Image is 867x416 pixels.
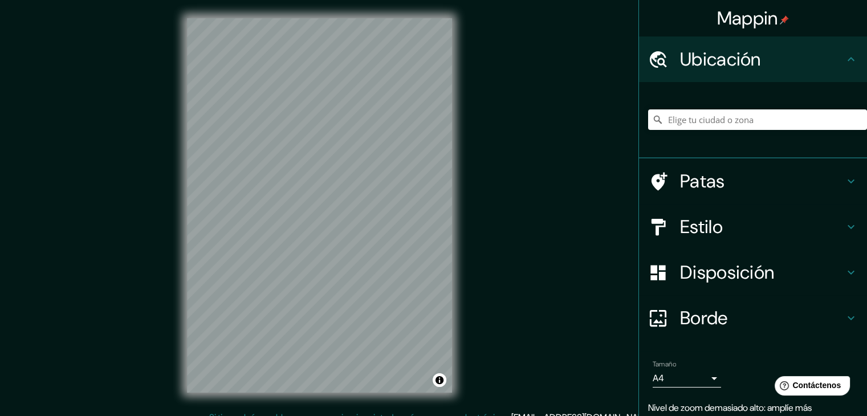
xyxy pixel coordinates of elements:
[680,47,761,71] font: Ubicación
[639,295,867,341] div: Borde
[433,373,446,387] button: Activar o desactivar atribución
[639,158,867,204] div: Patas
[680,169,725,193] font: Patas
[780,15,789,25] img: pin-icon.png
[717,6,778,30] font: Mappin
[766,372,854,403] iframe: Lanzador de widgets de ayuda
[639,250,867,295] div: Disposición
[187,18,452,393] canvas: Mapa
[680,306,728,330] font: Borde
[680,260,774,284] font: Disposición
[639,204,867,250] div: Estilo
[653,360,676,369] font: Tamaño
[648,402,812,414] font: Nivel de zoom demasiado alto: amplíe más
[639,36,867,82] div: Ubicación
[680,215,723,239] font: Estilo
[653,372,664,384] font: A4
[648,109,867,130] input: Elige tu ciudad o zona
[653,369,721,388] div: A4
